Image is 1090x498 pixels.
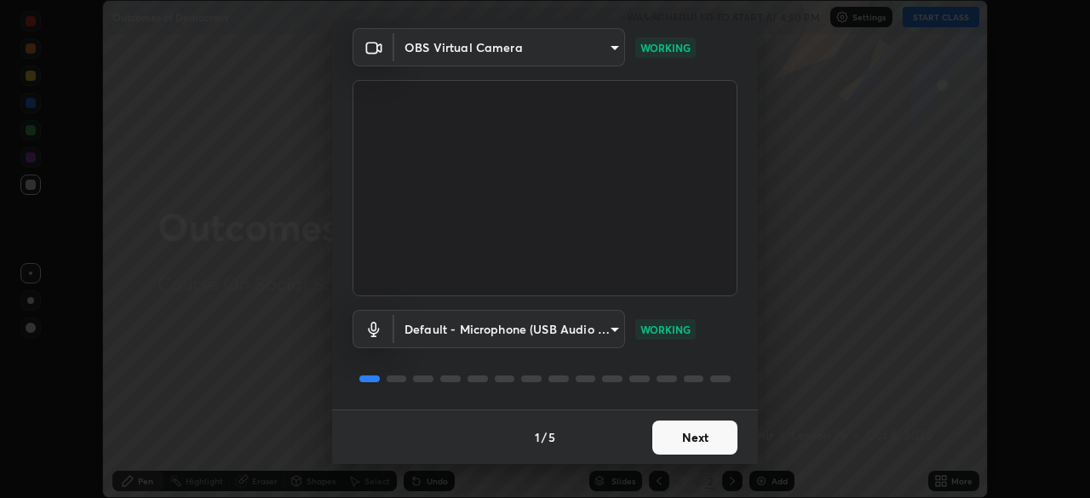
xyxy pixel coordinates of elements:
h4: / [542,428,547,446]
p: WORKING [640,322,691,337]
button: Next [652,421,737,455]
p: WORKING [640,40,691,55]
h4: 1 [535,428,540,446]
div: OBS Virtual Camera [394,28,625,66]
div: OBS Virtual Camera [394,310,625,348]
h4: 5 [548,428,555,446]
